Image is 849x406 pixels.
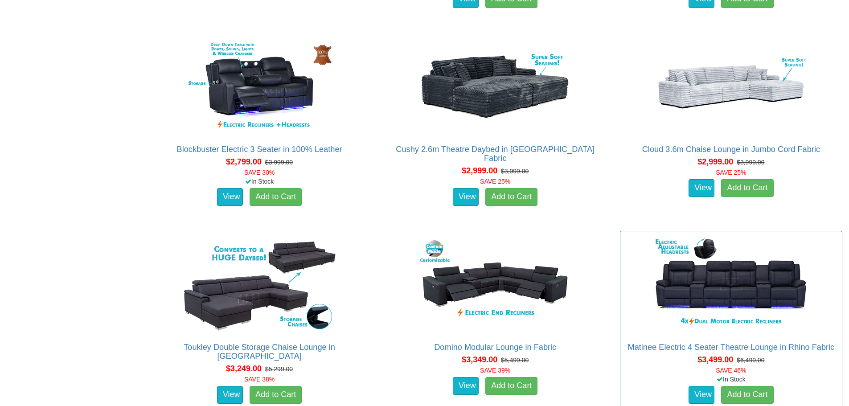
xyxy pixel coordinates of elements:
[265,365,293,373] del: $5,299.00
[434,343,556,352] a: Domino Modular Lounge in Fabric
[184,343,335,361] a: Toukley Double Storage Chaise Lounge in [GEOGRAPHIC_DATA]
[721,179,773,197] a: Add to Cart
[651,38,811,136] img: Cloud 3.6m Chaise Lounge in Jumbo Cord Fabric
[485,188,537,206] a: Add to Cart
[177,145,342,154] a: Blockbuster Electric 3 Seater in 100% Leather
[217,386,243,404] a: View
[697,355,733,364] span: $3,499.00
[501,357,529,364] del: $5,499.00
[250,188,302,206] a: Add to Cart
[737,357,764,364] del: $6,499.00
[480,367,510,374] font: SAVE 39%
[453,377,479,395] a: View
[642,145,820,154] a: Cloud 3.6m Chaise Lounge in Jumbo Cord Fabric
[265,159,293,166] del: $3,999.00
[716,367,746,374] font: SAVE 46%
[462,166,497,175] span: $2,999.00
[453,188,479,206] a: View
[244,169,275,176] font: SAVE 30%
[415,38,575,136] img: Cushy 2.6m Theatre Daybed in Jumbo Cord Fabric
[501,168,529,175] del: $3,999.00
[651,236,811,334] img: Matinee Electric 4 Seater Theatre Lounge in Rhino Fabric
[146,177,372,186] div: In Stock
[250,386,302,404] a: Add to Cart
[396,145,595,163] a: Cushy 2.6m Theatre Daybed in [GEOGRAPHIC_DATA] Fabric
[179,236,340,334] img: Toukley Double Storage Chaise Lounge in Fabric
[480,178,510,185] font: SAVE 25%
[415,236,575,334] img: Domino Modular Lounge in Fabric
[226,157,262,166] span: $2,799.00
[244,376,275,383] font: SAVE 38%
[179,38,340,136] img: Blockbuster Electric 3 Seater in 100% Leather
[716,169,746,176] font: SAVE 25%
[689,386,714,404] a: View
[226,364,262,373] span: $3,249.00
[737,159,764,166] del: $3,999.00
[721,386,773,404] a: Add to Cart
[618,375,844,384] div: In Stock
[689,179,714,197] a: View
[462,355,497,364] span: $3,349.00
[628,343,835,352] a: Matinee Electric 4 Seater Theatre Lounge in Rhino Fabric
[485,377,537,395] a: Add to Cart
[217,188,243,206] a: View
[697,157,733,166] span: $2,999.00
